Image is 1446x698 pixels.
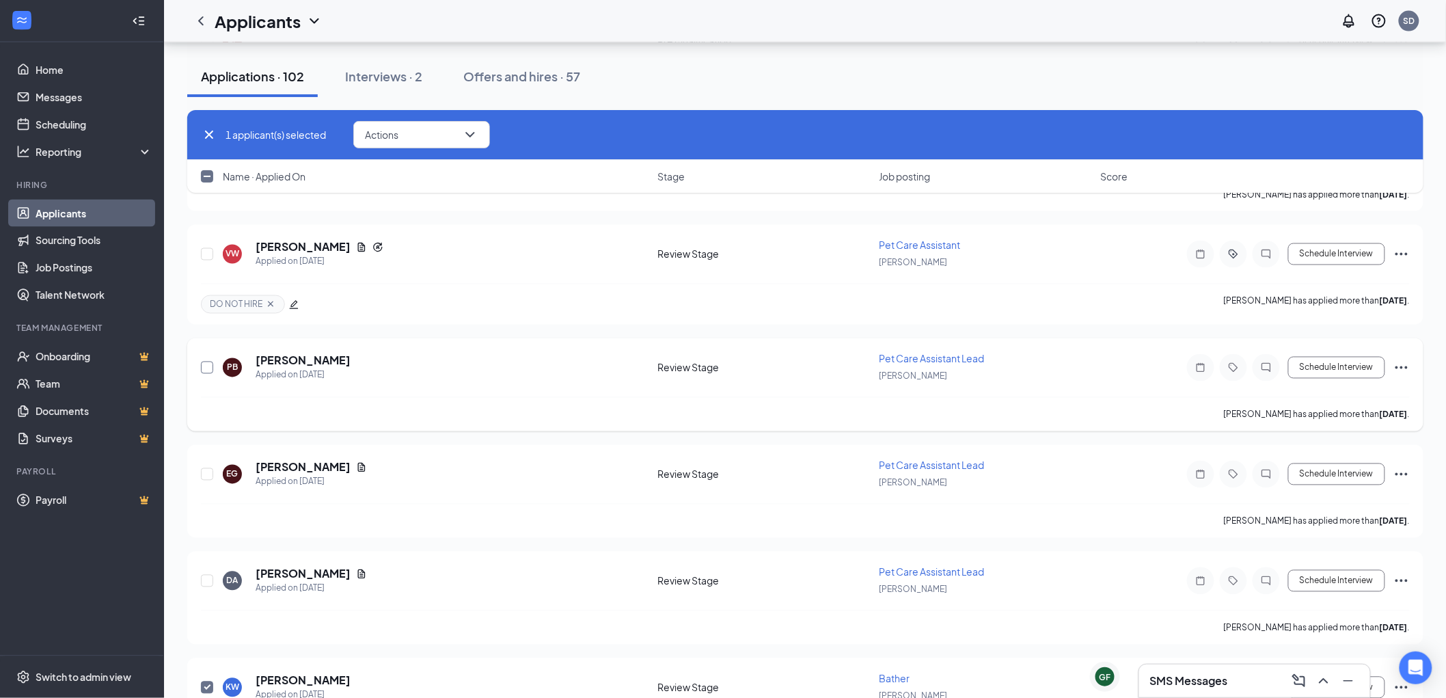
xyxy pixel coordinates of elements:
[193,13,209,29] svg: ChevronLeft
[227,468,238,480] div: EG
[227,362,238,373] div: PB
[353,121,490,148] button: ActionsChevronDown
[1340,673,1356,689] svg: Minimize
[879,478,948,488] span: [PERSON_NAME]
[306,13,323,29] svg: ChevronDown
[879,566,985,578] span: Pet Care Assistant Lead
[289,300,299,310] span: edit
[226,127,326,142] span: 1 applicant(s) selected
[1315,673,1332,689] svg: ChevronUp
[1224,295,1410,314] p: [PERSON_NAME] has applied more than .
[36,282,152,309] a: Talent Network
[1291,673,1307,689] svg: ComposeMessage
[223,170,305,183] span: Name · Applied On
[36,83,152,111] a: Messages
[226,248,239,260] div: VW
[36,254,152,282] a: Job Postings
[1288,570,1385,592] button: Schedule Interview
[1380,296,1408,306] b: [DATE]
[345,68,422,85] div: Interviews · 2
[1341,13,1357,29] svg: Notifications
[16,466,150,478] div: Payroll
[657,681,871,695] div: Review Stage
[356,242,367,253] svg: Document
[1393,466,1410,483] svg: Ellipses
[36,487,152,514] a: PayrollCrown
[1337,670,1359,692] button: Minimize
[16,323,150,334] div: Team Management
[1258,362,1274,373] svg: ChatInactive
[201,126,217,143] svg: Cross
[36,111,152,138] a: Scheduling
[1288,357,1385,379] button: Schedule Interview
[256,567,351,582] h5: [PERSON_NAME]
[36,671,131,684] div: Switch to admin view
[1101,170,1128,183] span: Score
[462,126,478,143] svg: ChevronDown
[879,353,985,365] span: Pet Care Assistant Lead
[1400,652,1432,684] div: Open Intercom Messenger
[1225,249,1242,260] svg: ActiveTag
[1380,410,1408,420] b: [DATE]
[657,574,871,588] div: Review Stage
[36,371,152,398] a: TeamCrown
[36,425,152,453] a: SurveysCrown
[1192,362,1209,373] svg: Note
[657,361,871,375] div: Review Stage
[256,475,367,489] div: Applied on [DATE]
[1100,671,1111,683] div: GF
[16,145,30,159] svg: Analysis
[1288,670,1310,692] button: ComposeMessage
[1224,515,1410,527] p: [PERSON_NAME] has applied more than .
[36,227,152,254] a: Sourcing Tools
[1393,680,1410,696] svg: Ellipses
[879,673,910,685] span: Bather
[36,56,152,83] a: Home
[463,68,580,85] div: Offers and hires · 57
[1225,576,1242,587] svg: Tag
[1224,409,1410,420] p: [PERSON_NAME] has applied more than .
[1258,576,1274,587] svg: ChatInactive
[1288,243,1385,265] button: Schedule Interview
[372,242,383,253] svg: Reapply
[256,368,351,382] div: Applied on [DATE]
[36,398,152,425] a: DocumentsCrown
[1380,623,1408,633] b: [DATE]
[226,682,239,693] div: KW
[16,671,30,684] svg: Settings
[36,343,152,371] a: OnboardingCrown
[256,582,367,595] div: Applied on [DATE]
[256,460,351,475] h5: [PERSON_NAME]
[1225,469,1242,480] svg: Tag
[256,353,351,368] h5: [PERSON_NAME]
[879,585,948,595] span: [PERSON_NAME]
[215,10,301,33] h1: Applicants
[879,459,985,472] span: Pet Care Assistant Lead
[201,68,304,85] div: Applications · 102
[1393,360,1410,376] svg: Ellipses
[657,468,871,481] div: Review Stage
[256,673,351,688] h5: [PERSON_NAME]
[1404,15,1415,27] div: SD
[356,462,367,473] svg: Document
[256,255,383,269] div: Applied on [DATE]
[1225,362,1242,373] svg: Tag
[210,299,262,310] span: DO NOT HIRE
[879,239,961,252] span: Pet Care Assistant
[1393,246,1410,263] svg: Ellipses
[15,14,29,27] svg: WorkstreamLogo
[1393,573,1410,589] svg: Ellipses
[1371,13,1387,29] svg: QuestionInfo
[879,258,948,268] span: [PERSON_NAME]
[879,371,948,381] span: [PERSON_NAME]
[1150,673,1228,688] h3: SMS Messages
[1380,516,1408,526] b: [DATE]
[36,145,153,159] div: Reporting
[1192,576,1209,587] svg: Note
[1258,249,1274,260] svg: ChatInactive
[1224,622,1410,634] p: [PERSON_NAME] has applied more than .
[265,299,276,310] svg: Cross
[1192,249,1209,260] svg: Note
[365,130,398,139] span: Actions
